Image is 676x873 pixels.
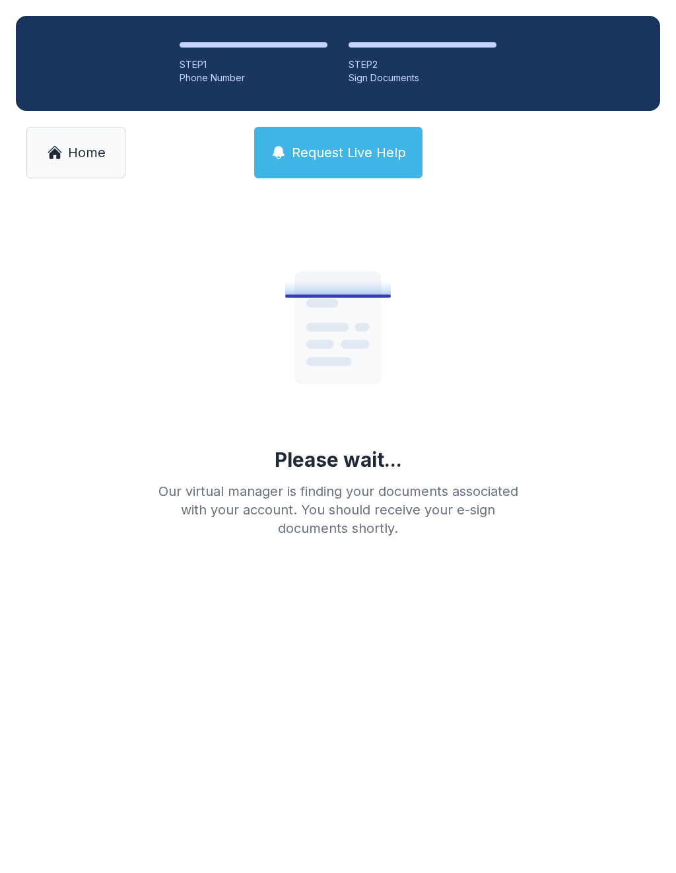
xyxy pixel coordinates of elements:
div: Phone Number [180,71,327,85]
div: STEP 1 [180,58,327,71]
span: Request Live Help [292,143,406,162]
span: Home [68,143,106,162]
div: Sign Documents [349,71,496,85]
div: STEP 2 [349,58,496,71]
div: Our virtual manager is finding your documents associated with your account. You should receive yo... [148,482,528,538]
div: Please wait... [275,448,402,471]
